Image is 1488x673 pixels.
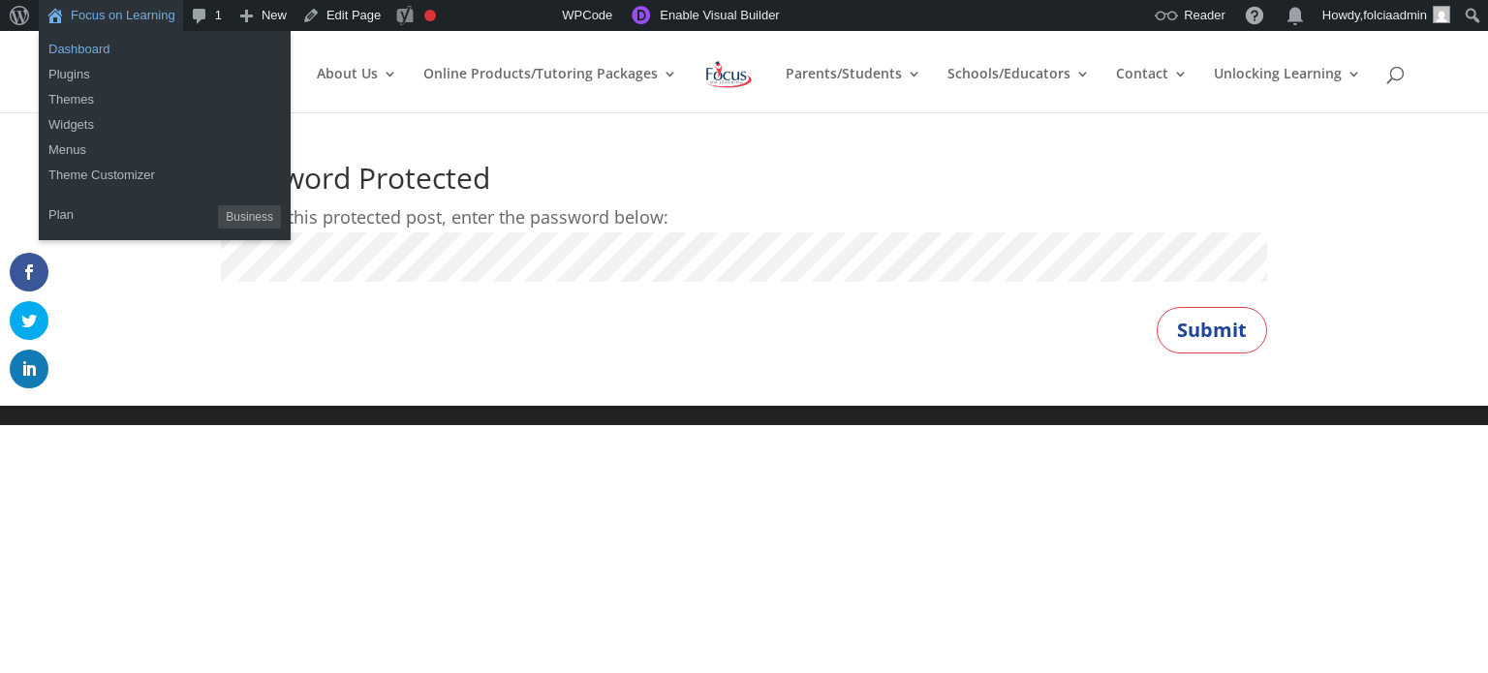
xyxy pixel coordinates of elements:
a: Parents/Students [786,67,921,112]
a: Widgets [39,112,291,138]
a: Menus [39,138,291,163]
a: Themes [39,87,291,112]
ul: Focus on Learning [39,194,291,240]
img: Views over 48 hours. Click for more Jetpack Stats. [453,4,562,27]
a: About Us [317,67,397,112]
img: Focus on Learning [703,57,754,92]
a: Dashboard [39,37,291,62]
a: Schools/Educators [947,67,1090,112]
a: Unlocking Learning [1214,67,1361,112]
span: Business [218,205,281,229]
p: To view this protected post, enter the password below: [221,202,1267,232]
ul: Focus on Learning [39,31,291,93]
ul: Focus on Learning [39,81,291,194]
button: Submit [1157,307,1267,353]
div: Focus keyphrase not set [424,10,436,21]
span: Plan [48,199,74,230]
a: Contact [1116,67,1188,112]
a: Online Products/Tutoring Packages [423,67,677,112]
a: Plugins [39,62,291,87]
span: folciaadmin [1363,8,1427,22]
a: Theme Customizer [39,163,291,188]
h1: Password Protected [221,164,1267,202]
